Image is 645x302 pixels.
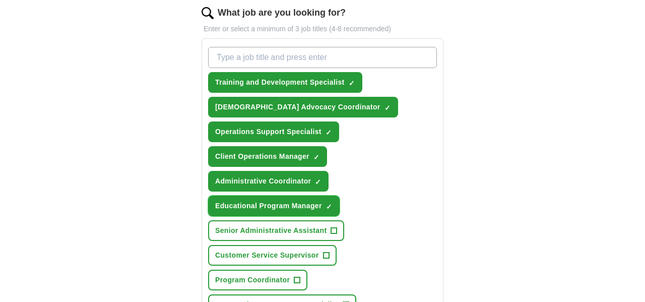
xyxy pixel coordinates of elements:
img: search.png [202,7,214,19]
span: ✓ [326,129,332,137]
input: Type a job title and press enter [208,47,437,68]
button: Client Operations Manager✓ [208,146,327,167]
span: ✓ [313,153,319,161]
span: Senior Administrative Assistant [215,225,327,236]
button: Operations Support Specialist✓ [208,122,339,142]
label: What job are you looking for? [218,6,346,20]
span: Administrative Coordinator [215,176,311,187]
span: Client Operations Manager [215,151,309,162]
span: ✓ [384,104,391,112]
span: Operations Support Specialist [215,127,321,137]
p: Enter or select a minimum of 3 job titles (4-8 recommended) [202,24,443,34]
span: Customer Service Supervisor [215,250,319,261]
button: Program Coordinator [208,270,307,290]
span: ✓ [326,203,332,211]
span: ✓ [315,178,321,186]
button: Senior Administrative Assistant [208,220,344,241]
span: Program Coordinator [215,275,290,285]
button: Customer Service Supervisor [208,245,337,266]
button: Educational Program Manager✓ [208,196,340,216]
span: ✓ [349,79,355,87]
button: Training and Development Specialist✓ [208,72,362,93]
button: Administrative Coordinator✓ [208,171,329,192]
button: [DEMOGRAPHIC_DATA] Advocacy Coordinator✓ [208,97,398,117]
span: [DEMOGRAPHIC_DATA] Advocacy Coordinator [215,102,380,112]
span: Training and Development Specialist [215,77,345,88]
span: Educational Program Manager [215,201,322,211]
